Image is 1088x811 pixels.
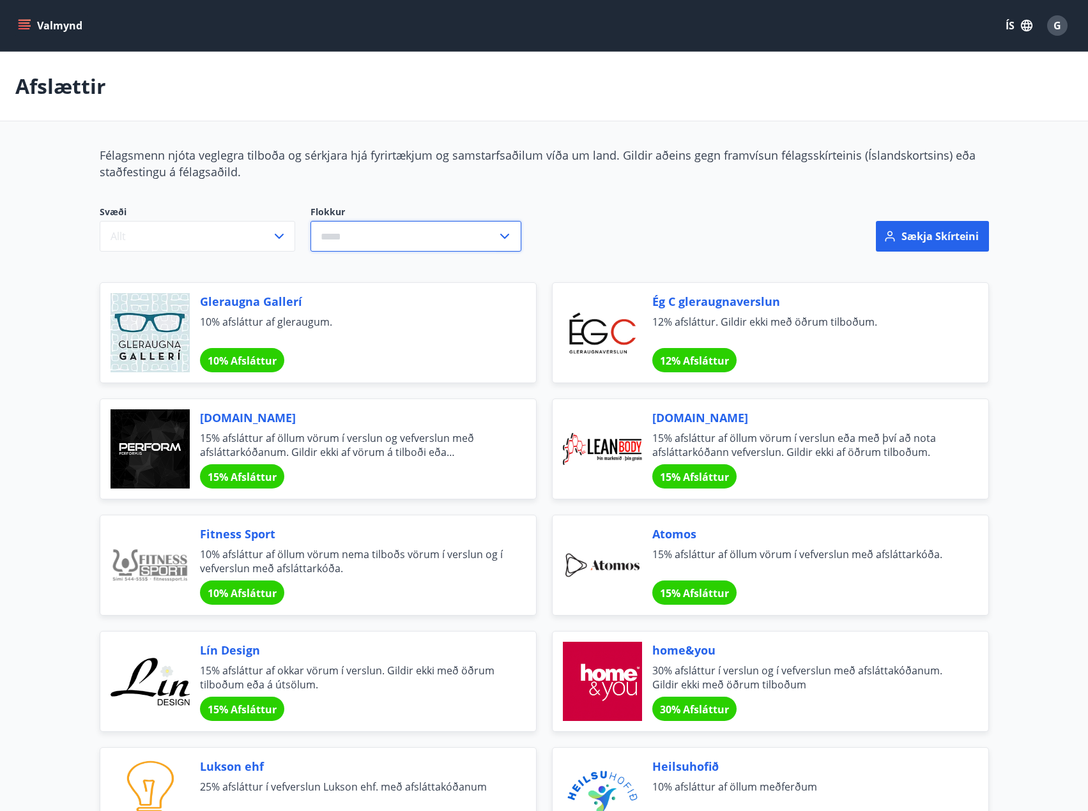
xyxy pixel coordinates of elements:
[200,409,505,426] span: [DOMAIN_NAME]
[100,148,976,179] span: Félagsmenn njóta veglegra tilboða og sérkjara hjá fyrirtækjum og samstarfsaðilum víða um land. Gi...
[660,702,729,716] span: 30% Afsláttur
[999,14,1039,37] button: ÍS
[660,586,729,600] span: 15% Afsláttur
[208,470,277,484] span: 15% Afsláttur
[208,702,277,716] span: 15% Afsláttur
[15,14,88,37] button: menu
[652,315,958,343] span: 12% afsláttur. Gildir ekki með öðrum tilboðum.
[652,526,958,542] span: Atomos
[652,547,958,575] span: 15% afsláttur af öllum vörum í vefverslun með afsláttarkóða.
[111,229,126,243] span: Allt
[200,642,505,658] span: Lín Design
[310,206,521,218] label: Flokkur
[200,293,505,310] span: Gleraugna Gallerí
[200,758,505,775] span: Lukson ehf
[15,72,106,100] p: Afslættir
[652,431,958,459] span: 15% afsláttur af öllum vörum í verslun eða með því að nota afsláttarkóðann vefverslun. Gildir ekk...
[200,663,505,692] span: 15% afsláttur af okkar vörum í verslun. Gildir ekki með öðrum tilboðum eða á útsölum.
[200,431,505,459] span: 15% afsláttur af öllum vörum í verslun og vefverslun með afsláttarkóðanum. Gildir ekki af vörum á...
[100,221,295,252] button: Allt
[200,547,505,575] span: 10% afsláttur af öllum vörum nema tilboðs vörum í verslun og í vefverslun með afsláttarkóða.
[200,315,505,343] span: 10% afsláttur af gleraugum.
[652,758,958,775] span: Heilsuhofið
[1042,10,1073,41] button: G
[652,780,958,808] span: 10% afsláttur af öllum meðferðum
[208,354,277,368] span: 10% Afsláttur
[876,221,989,252] button: Sækja skírteini
[200,780,505,808] span: 25% afsláttur í vefverslun Lukson ehf. með afsláttakóðanum
[652,663,958,692] span: 30% afsláttur í verslun og í vefverslun með afsláttakóðanum. Gildir ekki með öðrum tilboðum
[652,409,958,426] span: [DOMAIN_NAME]
[652,293,958,310] span: Ég C gleraugnaverslun
[100,206,295,221] span: Svæði
[660,354,729,368] span: 12% Afsláttur
[200,526,505,542] span: Fitness Sport
[652,642,958,658] span: home&you
[208,586,277,600] span: 10% Afsláttur
[660,470,729,484] span: 15% Afsláttur
[1054,19,1061,33] span: G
